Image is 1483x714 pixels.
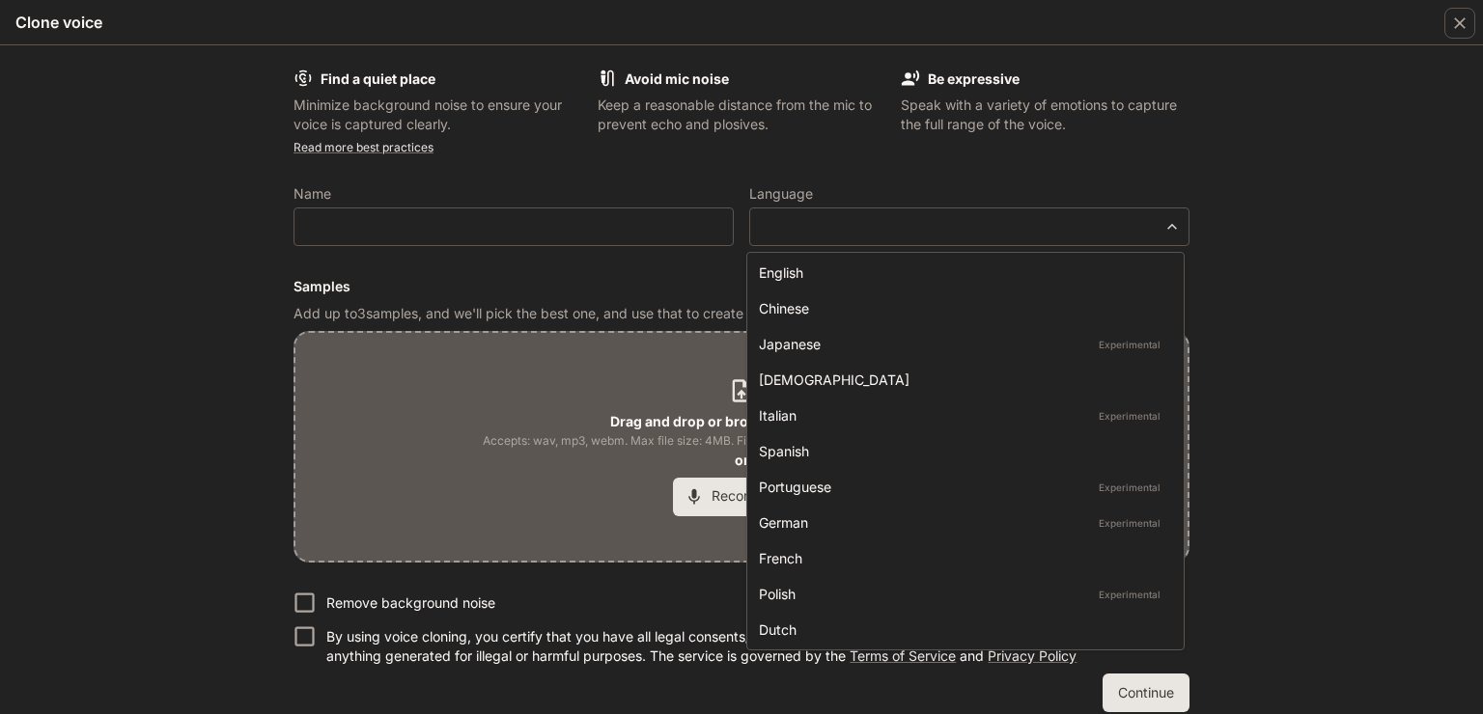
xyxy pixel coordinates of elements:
[759,370,1164,390] div: [DEMOGRAPHIC_DATA]
[759,441,1164,461] div: Spanish
[759,512,1164,533] div: German
[759,334,1164,354] div: Japanese
[759,405,1164,426] div: Italian
[759,619,1164,640] div: Dutch
[759,298,1164,318] div: Chinese
[1095,514,1164,532] p: Experimental
[1095,479,1164,496] p: Experimental
[759,477,1164,497] div: Portuguese
[1095,407,1164,425] p: Experimental
[759,584,1164,604] div: Polish
[759,262,1164,283] div: English
[759,548,1164,568] div: French
[1095,336,1164,353] p: Experimental
[1095,586,1164,603] p: Experimental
